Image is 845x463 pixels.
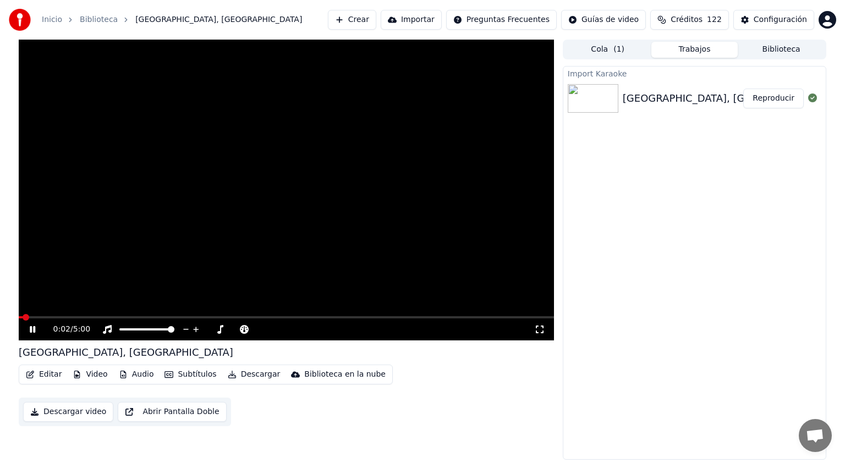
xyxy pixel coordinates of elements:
[21,367,66,382] button: Editar
[304,369,386,380] div: Biblioteca en la nube
[68,367,112,382] button: Video
[671,14,703,25] span: Créditos
[707,14,722,25] span: 122
[42,14,302,25] nav: breadcrumb
[564,42,651,58] button: Cola
[613,44,624,55] span: ( 1 )
[9,9,31,31] img: youka
[651,42,738,58] button: Trabajos
[743,89,804,108] button: Reproducir
[754,14,807,25] div: Configuración
[328,10,376,30] button: Crear
[223,367,285,382] button: Descargar
[53,324,80,335] div: /
[23,402,113,422] button: Descargar video
[42,14,62,25] a: Inicio
[563,67,826,80] div: Import Karaoke
[738,42,825,58] button: Biblioteca
[446,10,557,30] button: Preguntas Frecuentes
[561,10,646,30] button: Guías de video
[80,14,118,25] a: Biblioteca
[73,324,90,335] span: 5:00
[799,419,832,452] a: Chat abierto
[160,367,221,382] button: Subtítulos
[118,402,226,422] button: Abrir Pantalla Doble
[381,10,442,30] button: Importar
[19,345,233,360] div: [GEOGRAPHIC_DATA], [GEOGRAPHIC_DATA]
[114,367,158,382] button: Audio
[135,14,302,25] span: [GEOGRAPHIC_DATA], [GEOGRAPHIC_DATA]
[53,324,70,335] span: 0:02
[650,10,729,30] button: Créditos122
[733,10,814,30] button: Configuración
